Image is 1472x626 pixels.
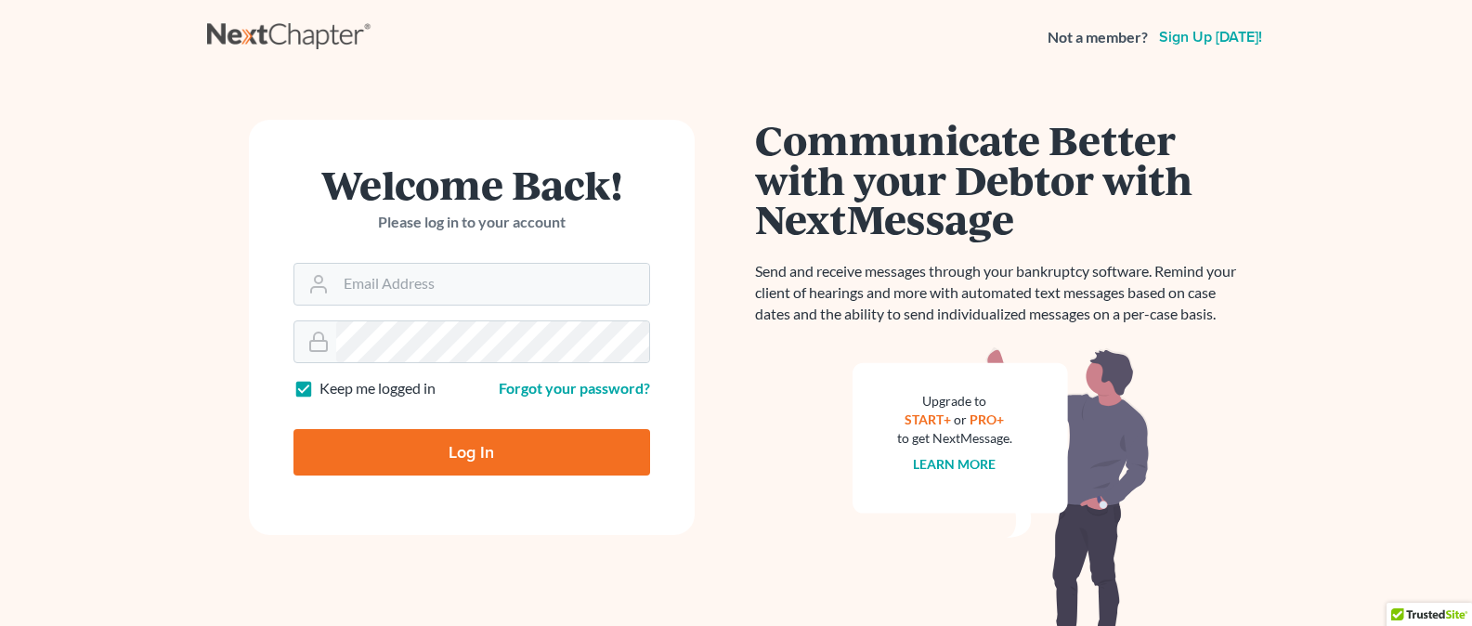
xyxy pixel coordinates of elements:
a: START+ [905,411,951,427]
input: Log In [293,429,650,476]
div: Upgrade to [897,392,1012,411]
a: Sign up [DATE]! [1155,30,1266,45]
strong: Not a member? [1048,27,1148,48]
label: Keep me logged in [319,378,436,399]
div: to get NextMessage. [897,429,1012,448]
p: Please log in to your account [293,212,650,233]
span: or [954,411,967,427]
p: Send and receive messages through your bankruptcy software. Remind your client of hearings and mo... [755,261,1247,325]
h1: Communicate Better with your Debtor with NextMessage [755,120,1247,239]
input: Email Address [336,264,649,305]
a: Forgot your password? [499,379,650,397]
a: Learn more [913,456,996,472]
a: PRO+ [970,411,1004,427]
h1: Welcome Back! [293,164,650,204]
